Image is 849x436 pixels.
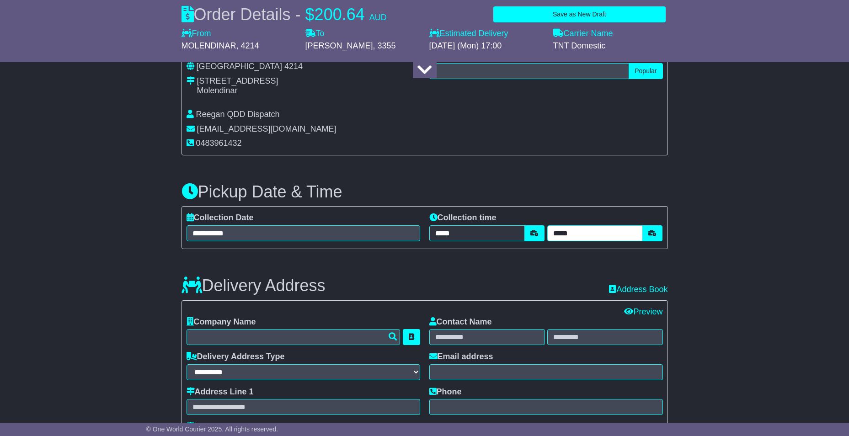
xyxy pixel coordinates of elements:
[429,352,493,362] label: Email address
[373,41,396,50] span: , 3355
[197,124,336,133] span: [EMAIL_ADDRESS][DOMAIN_NAME]
[429,213,497,223] label: Collection time
[196,138,242,148] span: 0483961432
[196,110,280,119] span: Reegan QDD Dispatch
[369,13,387,22] span: AUD
[493,6,665,22] button: Save as New Draft
[305,29,325,39] label: To
[182,5,387,24] div: Order Details -
[305,41,373,50] span: [PERSON_NAME]
[187,213,254,223] label: Collection Date
[182,183,668,201] h3: Pickup Date & Time
[429,387,462,397] label: Phone
[146,425,278,433] span: © One World Courier 2025. All rights reserved.
[429,317,492,327] label: Contact Name
[197,86,278,96] div: Molendinar
[429,41,544,51] div: [DATE] (Mon) 17:00
[187,422,254,432] label: Address Line 2
[624,307,662,316] a: Preview
[315,5,365,24] span: 200.64
[182,276,326,295] h3: Delivery Address
[187,317,256,327] label: Company Name
[187,352,285,362] label: Delivery Address Type
[429,29,544,39] label: Estimated Delivery
[305,5,315,24] span: $
[182,29,211,39] label: From
[197,76,278,86] div: [STREET_ADDRESS]
[182,41,236,50] span: MOLENDINAR
[553,41,668,51] div: TNT Domestic
[553,29,613,39] label: Carrier Name
[236,41,259,50] span: , 4214
[609,285,667,294] a: Address Book
[187,387,254,397] label: Address Line 1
